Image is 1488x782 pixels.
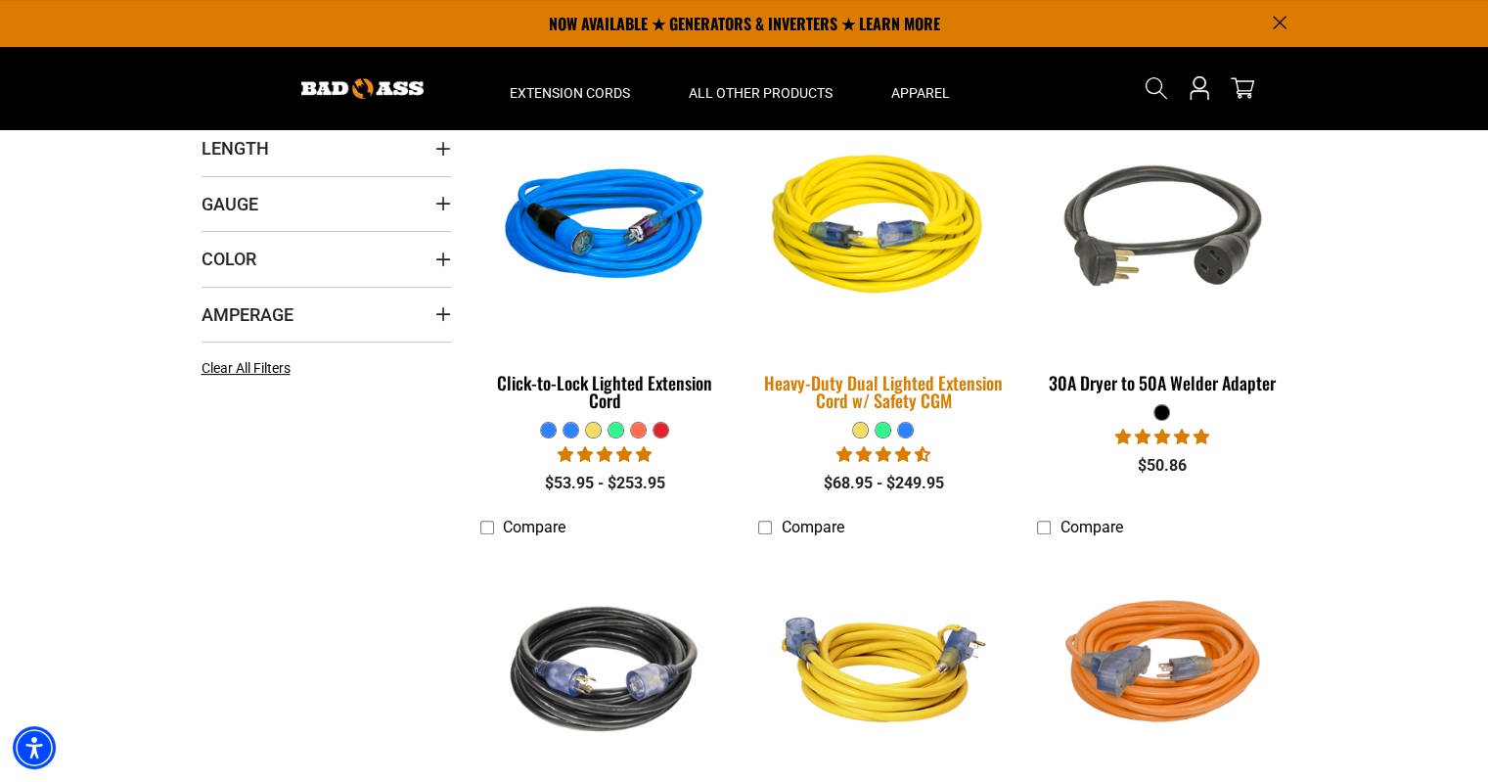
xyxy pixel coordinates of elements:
summary: Extension Cords [480,47,659,129]
div: Heavy-Duty Dual Lighted Extension Cord w/ Safety CGM [758,374,1008,409]
span: Gauge [202,193,258,215]
img: Bad Ass Extension Cords [301,78,424,99]
summary: Length [202,120,451,175]
span: 4.87 stars [558,445,652,464]
img: black [481,556,728,781]
span: Amperage [202,303,293,326]
a: blue Click-to-Lock Lighted Extension Cord [480,106,730,421]
div: $50.86 [1037,454,1286,478]
div: $68.95 - $249.95 [758,472,1008,495]
span: Length [202,137,269,160]
div: Click-to-Lock Lighted Extension Cord [480,374,730,409]
span: All Other Products [689,84,833,102]
img: orange [1039,556,1285,781]
summary: Gauge [202,176,451,231]
span: Clear All Filters [202,360,291,376]
div: Accessibility Menu [13,726,56,769]
div: $53.95 - $253.95 [480,472,730,495]
img: blue [481,115,728,341]
img: yellow [746,103,1020,353]
span: 4.64 stars [836,445,930,464]
summary: All Other Products [659,47,862,129]
summary: Search [1141,72,1172,104]
summary: Color [202,231,451,286]
summary: Amperage [202,287,451,342]
span: 5.00 stars [1115,428,1209,446]
span: Apparel [891,84,950,102]
a: Clear All Filters [202,358,298,379]
span: Compare [781,518,843,536]
span: Compare [1060,518,1122,536]
a: cart [1227,76,1258,100]
span: Color [202,248,256,270]
div: 30A Dryer to 50A Welder Adapter [1037,374,1286,391]
summary: Apparel [862,47,979,129]
img: yellow [760,556,1007,781]
span: Compare [503,518,565,536]
a: black 30A Dryer to 50A Welder Adapter [1037,106,1286,403]
a: Open this option [1184,47,1215,129]
span: Extension Cords [510,84,630,102]
a: yellow Heavy-Duty Dual Lighted Extension Cord w/ Safety CGM [758,106,1008,421]
img: black [1039,115,1285,341]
